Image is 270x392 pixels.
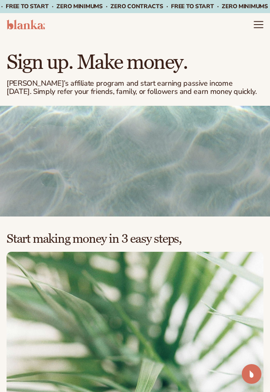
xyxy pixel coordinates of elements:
[242,364,261,384] div: Open Intercom Messenger
[7,80,263,96] p: [PERSON_NAME]’s affiliate program and start earning passive income [DATE]. Simply refer your frie...
[166,2,168,10] span: ·
[254,20,263,30] summary: Menu
[1,2,3,10] span: ·
[7,20,45,30] img: logo
[6,2,171,10] span: Free to start · ZERO minimums · ZERO contracts
[7,52,263,73] h1: Sign up. Make money.
[7,233,263,245] h2: Start making money in 3 easy steps,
